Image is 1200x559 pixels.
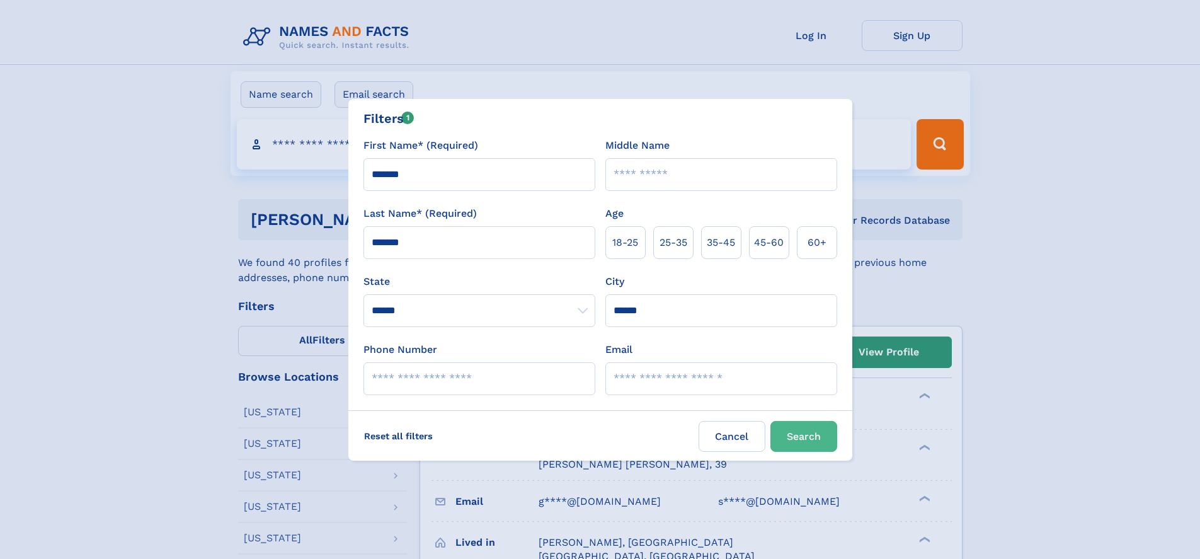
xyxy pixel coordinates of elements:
label: City [605,274,624,289]
label: State [363,274,595,289]
label: Middle Name [605,138,670,153]
label: Reset all filters [356,421,441,451]
label: Cancel [699,421,765,452]
label: Email [605,342,632,357]
button: Search [770,421,837,452]
label: First Name* (Required) [363,138,478,153]
span: 18‑25 [612,235,638,250]
label: Last Name* (Required) [363,206,477,221]
span: 25‑35 [660,235,687,250]
label: Age [605,206,624,221]
span: 60+ [808,235,826,250]
div: Filters [363,109,414,128]
span: 45‑60 [754,235,784,250]
span: 35‑45 [707,235,735,250]
label: Phone Number [363,342,437,357]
